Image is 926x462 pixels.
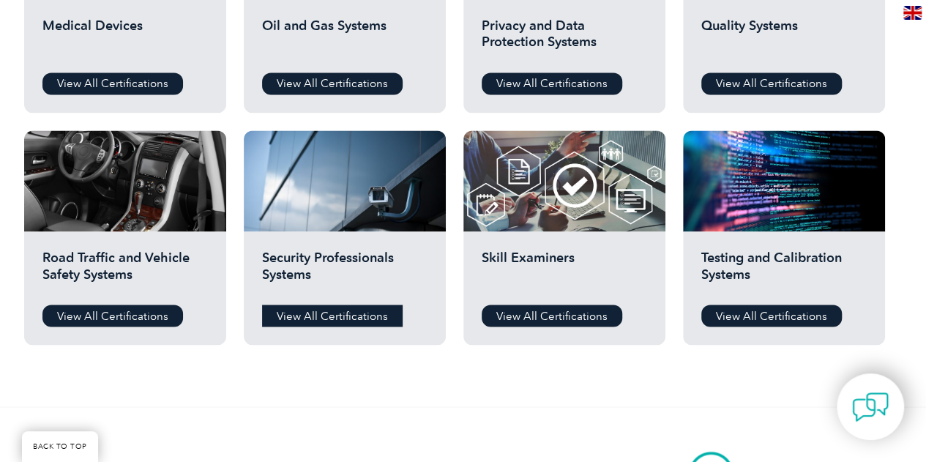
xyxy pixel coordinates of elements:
[482,305,622,327] a: View All Certifications
[701,72,842,94] a: View All Certifications
[42,250,208,294] h2: Road Traffic and Vehicle Safety Systems
[701,18,867,62] h2: Quality Systems
[852,389,889,425] img: contact-chat.png
[262,305,403,327] a: View All Certifications
[22,431,98,462] a: BACK TO TOP
[701,305,842,327] a: View All Certifications
[482,18,647,62] h2: Privacy and Data Protection Systems
[482,250,647,294] h2: Skill Examiners
[262,72,403,94] a: View All Certifications
[701,250,867,294] h2: Testing and Calibration Systems
[262,18,427,62] h2: Oil and Gas Systems
[42,305,183,327] a: View All Certifications
[42,72,183,94] a: View All Certifications
[903,6,922,20] img: en
[262,250,427,294] h2: Security Professionals Systems
[42,18,208,62] h2: Medical Devices
[482,72,622,94] a: View All Certifications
